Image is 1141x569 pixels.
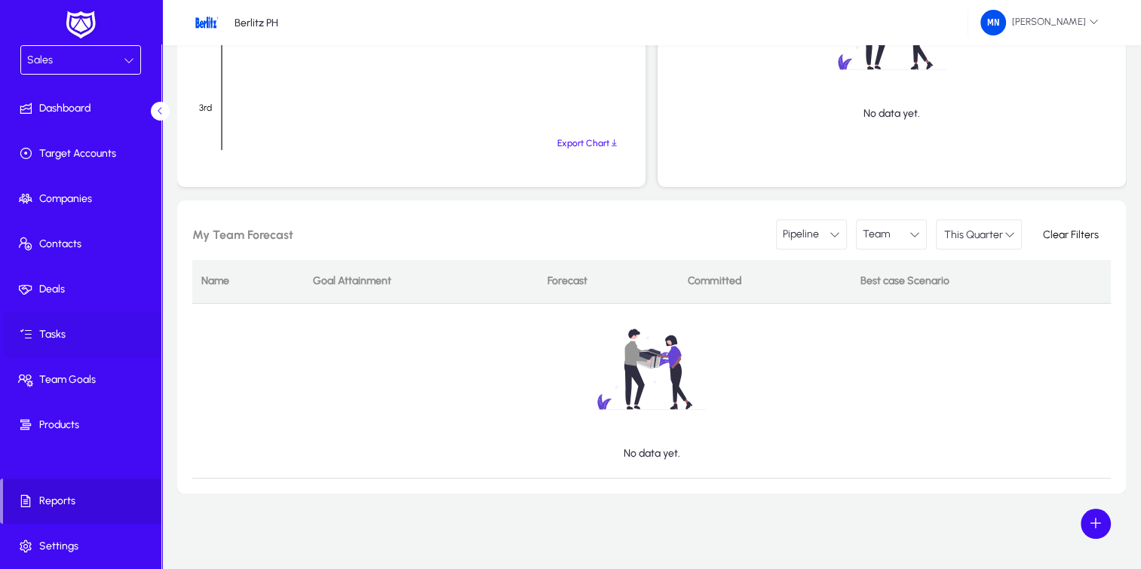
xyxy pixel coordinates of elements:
[980,10,1006,35] img: 243.png
[3,524,164,569] a: Settings
[3,191,164,206] span: Companies
[551,304,752,435] img: no-data.svg
[27,54,53,66] span: Sales
[968,9,1111,36] button: [PERSON_NAME]
[3,176,164,222] a: Companies
[192,260,304,304] th: Name
[3,494,161,509] span: Reports
[3,418,164,433] span: Products
[3,372,164,387] span: Team Goals
[538,260,679,304] th: Forecast
[1043,228,1099,241] span: Clear Filters
[679,260,851,304] th: Committed
[1031,221,1111,248] button: Clear Filters
[304,260,538,304] th: Goal Attainment
[3,357,164,402] a: Team Goals
[3,282,164,297] span: Deals
[783,219,819,249] span: Pipeline
[3,131,164,176] a: Target Accounts
[3,539,164,554] span: Settings
[3,237,164,252] span: Contacts
[199,102,212,113] text: 3rd
[62,9,100,41] img: white-logo.png
[863,107,920,120] p: No data yet.
[235,17,278,29] p: Berlitz PH
[3,327,164,342] span: Tasks
[192,8,221,37] img: 28.png
[851,260,1111,304] th: Best case Scenario
[624,447,680,460] p: No data yet.
[3,222,164,267] a: Contacts
[936,219,1022,249] button: This Quarter
[3,101,164,116] span: Dashboard
[3,267,164,312] a: Deals
[553,137,623,149] button: Export Chart
[943,228,1005,241] span: This Quarter
[3,312,164,357] a: Tasks
[863,219,890,249] span: Team
[192,228,293,242] h3: My Team Forecast
[3,146,164,161] span: Target Accounts
[3,402,164,448] a: Products
[3,86,164,131] a: Dashboard
[980,10,1099,35] span: [PERSON_NAME]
